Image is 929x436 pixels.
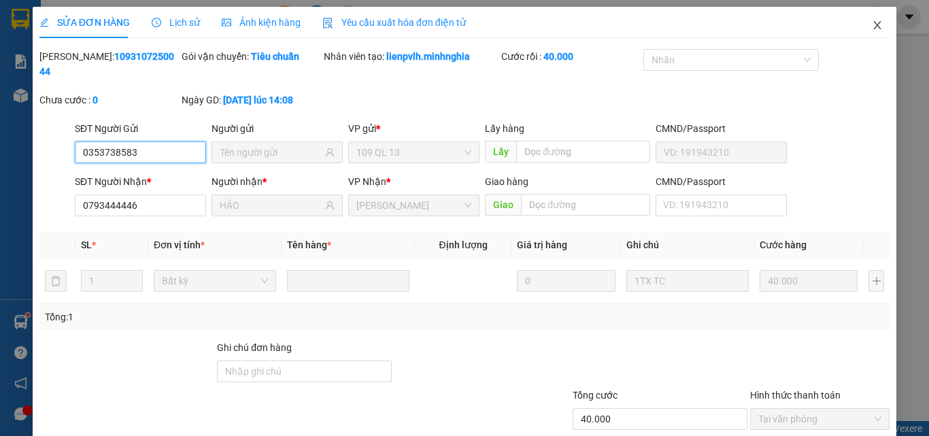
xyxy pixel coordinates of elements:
div: CMND/Passport [656,121,787,136]
b: 40.000 [543,51,573,62]
b: lienpvlh.minhnghia [386,51,470,62]
span: Yêu cầu xuất hóa đơn điện tử [322,17,466,28]
li: 02523854854 [6,47,259,64]
span: Bất kỳ [162,271,268,291]
span: Lấy hàng [485,123,524,134]
span: 109 QL 13 [356,142,471,163]
div: Cước rồi : [501,49,641,64]
span: VP Phan Rí [356,195,471,216]
span: Giao hàng [485,176,528,187]
input: VD: 191943210 [656,141,787,163]
img: logo.jpg [6,6,74,74]
div: Nhân viên tạo: [324,49,499,64]
b: [DATE] lúc 14:08 [223,95,293,105]
span: user [325,148,335,157]
span: edit [39,18,49,27]
span: Ảnh kiện hàng [222,17,301,28]
span: Lịch sử [152,17,200,28]
span: Tổng cước [573,390,618,401]
span: Cước hàng [760,239,807,250]
div: SĐT Người Nhận [75,174,206,189]
span: picture [222,18,231,27]
div: SĐT Người Gửi [75,121,206,136]
div: Ngày GD: [182,93,321,107]
span: SỬA ĐƠN HÀNG [39,17,130,28]
span: Lấy [485,141,516,163]
div: Người gửi [212,121,343,136]
div: CMND/Passport [656,174,787,189]
span: user [325,201,335,210]
div: Tổng: 1 [45,309,360,324]
span: Tại văn phòng [758,409,881,429]
span: Giao [485,194,521,216]
button: delete [45,270,67,292]
b: [PERSON_NAME] [78,9,192,26]
span: Đơn vị tính [154,239,205,250]
input: Tên người nhận [220,198,322,213]
label: Ghi chú đơn hàng [217,342,292,353]
label: Hình thức thanh toán [750,390,841,401]
span: clock-circle [152,18,161,27]
div: Chưa cước : [39,93,179,107]
b: 0 [92,95,98,105]
b: Tiêu chuẩn [251,51,299,62]
input: 0 [517,270,615,292]
input: 0 [760,270,858,292]
span: phone [78,50,89,61]
span: SL [81,239,92,250]
div: VP gửi [348,121,479,136]
span: Định lượng [439,239,487,250]
input: Ghi chú đơn hàng [217,360,392,382]
span: close [872,20,883,31]
button: Close [858,7,896,45]
span: Giá trị hàng [517,239,567,250]
input: VD: Bàn, Ghế [287,270,409,292]
input: Dọc đường [521,194,650,216]
input: Dọc đường [516,141,650,163]
span: VP Nhận [348,176,386,187]
b: GỬI : [PERSON_NAME] [6,85,197,107]
div: Gói vận chuyển: [182,49,321,64]
span: Tên hàng [287,239,331,250]
th: Ghi chú [621,232,754,258]
input: Tên người gửi [220,145,322,160]
span: environment [78,33,89,44]
img: icon [322,18,333,29]
div: [PERSON_NAME]: [39,49,179,79]
div: Người nhận [212,174,343,189]
li: 01 [PERSON_NAME] [6,30,259,47]
input: Ghi Chú [626,270,749,292]
button: plus [868,270,884,292]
